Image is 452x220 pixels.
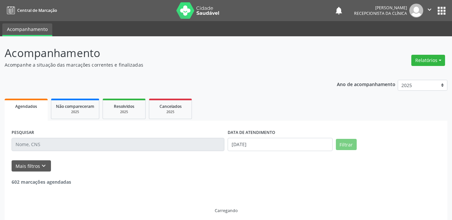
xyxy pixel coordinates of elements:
[12,160,51,172] button: Mais filtroskeyboard_arrow_down
[5,5,57,16] a: Central de Marcação
[409,4,423,17] img: img
[228,138,333,151] input: Selecione um intervalo
[436,5,447,16] button: apps
[2,23,52,36] a: Acompanhamento
[159,104,182,109] span: Cancelados
[56,104,94,109] span: Não compareceram
[114,104,134,109] span: Resolvidos
[354,5,407,11] div: [PERSON_NAME]
[354,11,407,16] span: Recepcionista da clínica
[108,110,141,114] div: 2025
[228,128,275,138] label: DATA DE ATENDIMENTO
[12,138,224,151] input: Nome, CNS
[423,4,436,17] button: 
[334,6,343,15] button: notifications
[40,162,47,170] i: keyboard_arrow_down
[426,6,433,13] i: 
[12,128,34,138] label: PESQUISAR
[15,104,37,109] span: Agendados
[336,139,357,150] button: Filtrar
[12,179,71,185] strong: 602 marcações agendadas
[17,8,57,13] span: Central de Marcação
[56,110,94,114] div: 2025
[215,208,238,213] div: Carregando
[154,110,187,114] div: 2025
[411,55,445,66] button: Relatórios
[337,80,395,88] p: Ano de acompanhamento
[5,61,315,68] p: Acompanhe a situação das marcações correntes e finalizadas
[5,45,315,61] p: Acompanhamento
